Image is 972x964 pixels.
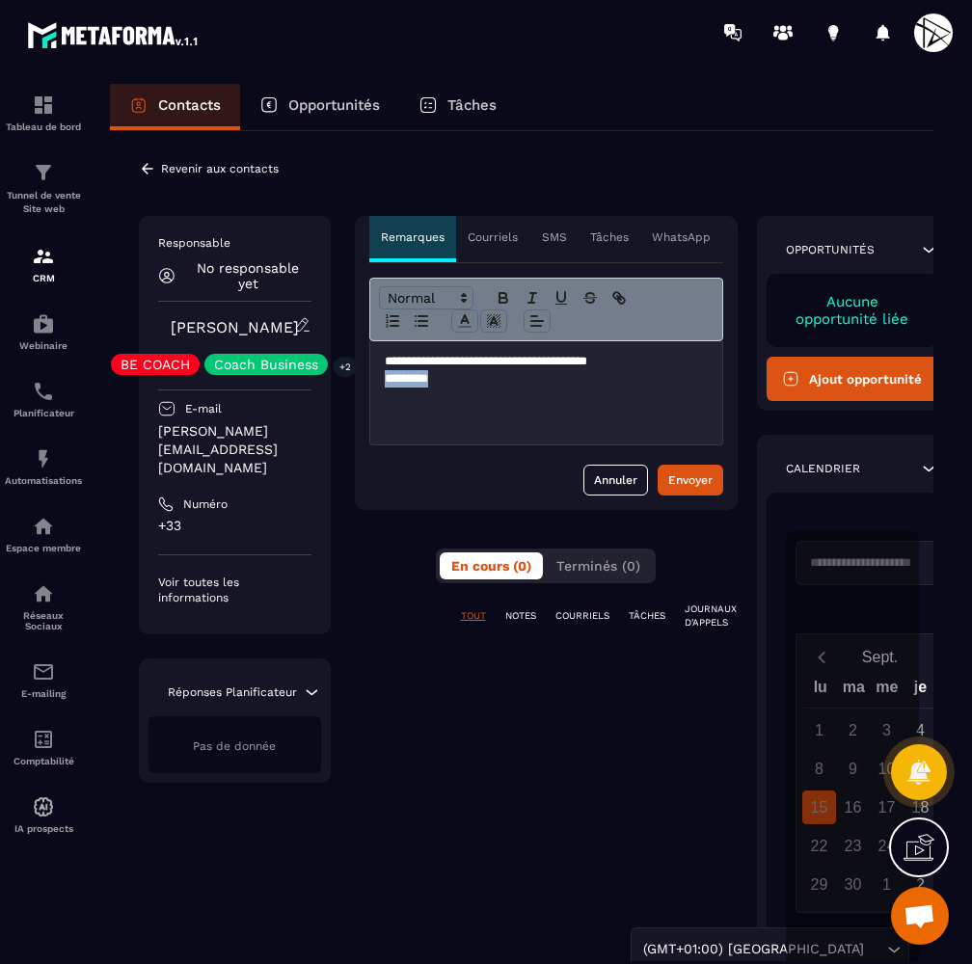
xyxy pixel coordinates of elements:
[32,380,55,403] img: scheduler
[5,230,82,298] a: formationformationCRM
[658,465,723,495] button: Envoyer
[5,713,82,781] a: accountantaccountantComptabilité
[32,582,55,605] img: social-network
[333,357,358,377] p: +2
[158,96,221,114] p: Contacts
[5,273,82,283] p: CRM
[5,298,82,365] a: automationsautomationsWebinaire
[5,646,82,713] a: emailemailE-mailing
[32,161,55,184] img: formation
[185,260,311,291] p: No responsable yet
[468,229,518,245] p: Courriels
[904,713,937,747] div: 4
[158,235,311,251] p: Responsable
[32,728,55,751] img: accountant
[5,365,82,433] a: schedulerschedulerPlanificateur
[32,660,55,683] img: email
[381,229,445,245] p: Remarques
[652,229,711,245] p: WhatsApp
[786,242,875,257] p: Opportunités
[590,229,629,245] p: Tâches
[555,609,609,623] p: COURRIELS
[5,189,82,216] p: Tunnel de vente Site web
[904,674,937,708] div: je
[5,147,82,230] a: formationformationTunnel de vente Site web
[461,609,486,623] p: TOUT
[5,688,82,699] p: E-mailing
[32,245,55,268] img: formation
[447,96,497,114] p: Tâches
[891,887,949,945] div: Ouvrir le chat
[399,84,516,130] a: Tâches
[786,293,920,328] p: Aucune opportunité liée
[5,756,82,766] p: Comptabilité
[158,517,311,535] p: +33
[451,558,531,574] span: En cours (0)
[32,94,55,117] img: formation
[638,939,868,960] span: (GMT+01:00) [GEOGRAPHIC_DATA]
[556,558,640,574] span: Terminés (0)
[5,475,82,486] p: Automatisations
[904,868,937,901] div: 2
[32,795,55,818] img: automations
[5,610,82,631] p: Réseaux Sociaux
[5,500,82,568] a: automationsautomationsEspace membre
[158,575,311,605] p: Voir toutes les informations
[5,121,82,132] p: Tableau de bord
[786,461,860,476] p: Calendrier
[505,609,536,623] p: NOTES
[32,312,55,335] img: automations
[685,602,737,629] p: JOURNAUX D'APPELS
[183,496,228,512] p: Numéro
[158,422,311,477] p: [PERSON_NAME][EMAIL_ADDRESS][DOMAIN_NAME]
[185,401,222,416] p: E-mail
[5,568,82,646] a: social-networksocial-networkRéseaux Sociaux
[583,465,648,495] button: Annuler
[5,823,82,834] p: IA prospects
[542,229,567,245] p: SMS
[171,318,299,336] a: [PERSON_NAME]
[5,340,82,351] p: Webinaire
[440,552,543,579] button: En cours (0)
[240,84,399,130] a: Opportunités
[5,408,82,418] p: Planificateur
[27,17,201,52] img: logo
[168,684,297,700] p: Réponses Planificateur
[121,358,190,371] p: BE COACH
[161,162,279,175] p: Revenir aux contacts
[5,433,82,500] a: automationsautomationsAutomatisations
[5,79,82,147] a: formationformationTableau de bord
[110,84,240,130] a: Contacts
[629,609,665,623] p: TÂCHES
[288,96,380,114] p: Opportunités
[193,739,276,753] span: Pas de donnée
[5,543,82,553] p: Espace membre
[32,447,55,470] img: automations
[767,357,939,401] button: Ajout opportunité
[545,552,652,579] button: Terminés (0)
[668,470,713,490] div: Envoyer
[214,358,318,371] p: Coach Business
[32,515,55,538] img: automations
